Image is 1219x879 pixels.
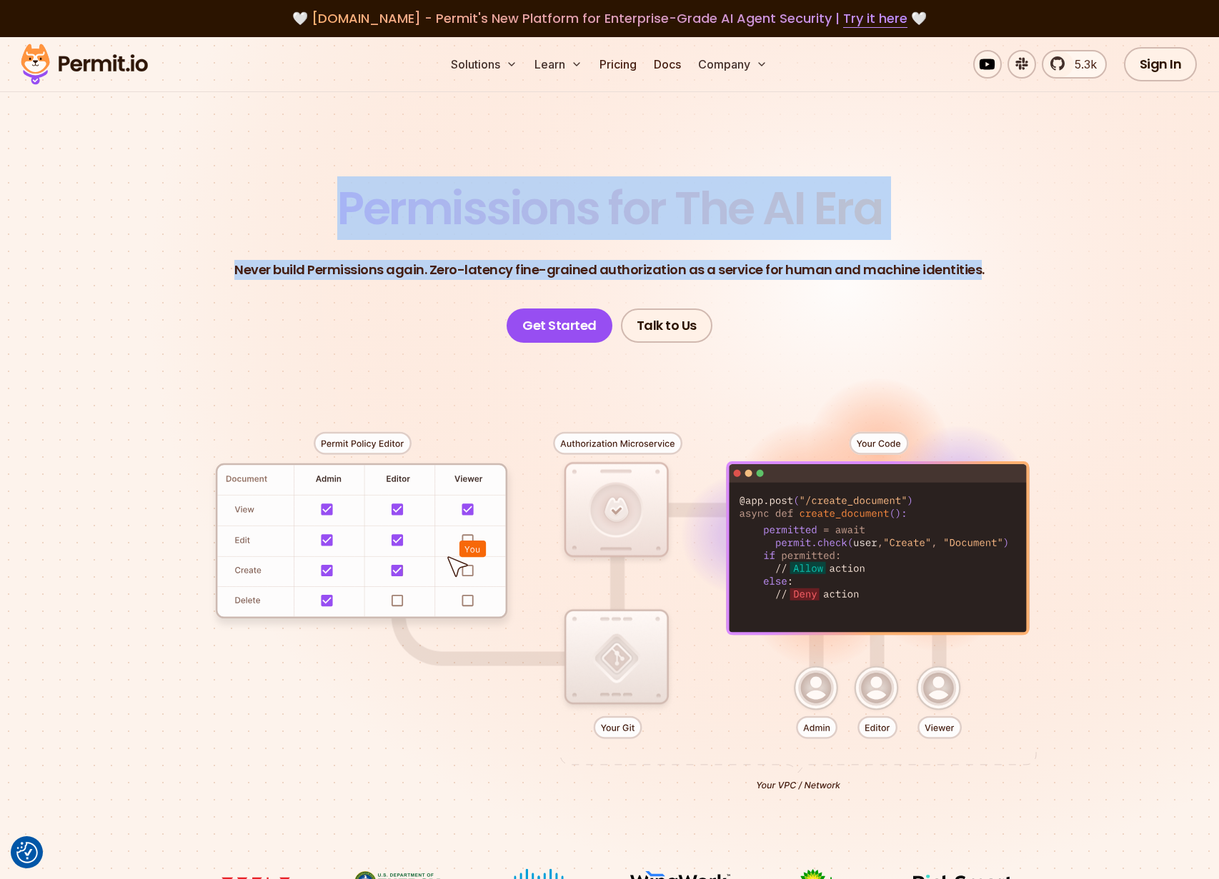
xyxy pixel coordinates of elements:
[648,50,687,79] a: Docs
[14,40,154,89] img: Permit logo
[692,50,773,79] button: Company
[621,308,712,343] a: Talk to Us
[594,50,642,79] a: Pricing
[529,50,588,79] button: Learn
[445,50,523,79] button: Solutions
[1066,56,1097,73] span: 5.3k
[234,260,985,280] p: Never build Permissions again. Zero-latency fine-grained authorization as a service for human and...
[16,842,38,863] img: Revisit consent button
[312,9,907,27] span: [DOMAIN_NAME] - Permit's New Platform for Enterprise-Grade AI Agent Security |
[337,176,882,240] span: Permissions for The AI Era
[34,9,1185,29] div: 🤍 🤍
[1124,47,1198,81] a: Sign In
[1042,50,1107,79] a: 5.3k
[507,308,612,343] a: Get Started
[843,9,907,28] a: Try it here
[16,842,38,863] button: Consent Preferences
